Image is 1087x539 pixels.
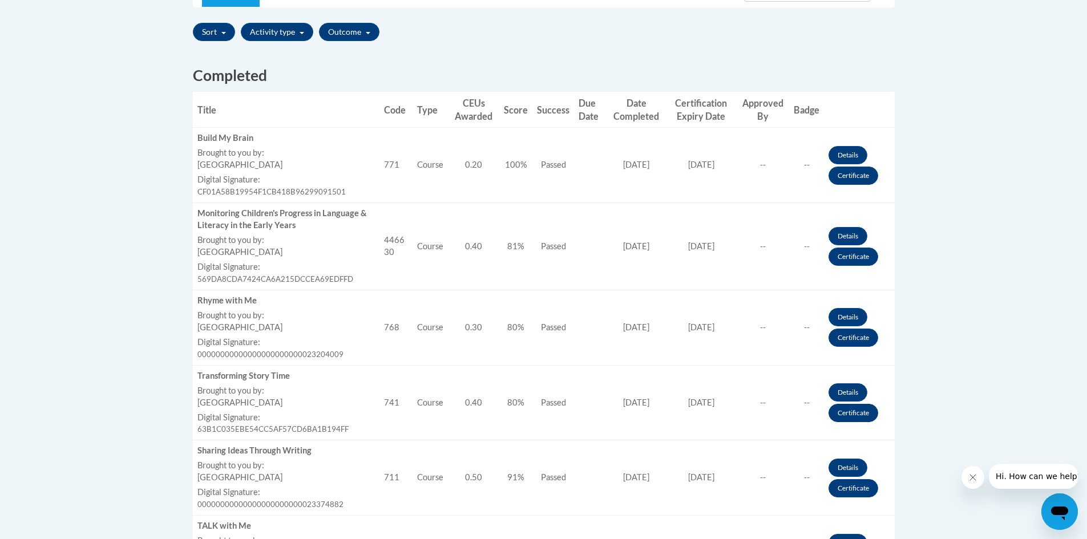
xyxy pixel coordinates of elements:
[824,203,894,290] td: Actions
[452,241,495,253] div: 0.40
[737,128,789,203] td: --
[824,440,894,516] td: Actions
[737,440,789,516] td: --
[829,308,867,326] a: Details button
[829,167,878,185] a: Certificate
[193,65,895,86] h2: Completed
[197,247,282,257] span: [GEOGRAPHIC_DATA]
[688,322,714,332] span: [DATE]
[413,92,448,128] th: Type
[197,398,282,407] span: [GEOGRAPHIC_DATA]
[789,92,824,128] th: Badge
[623,241,649,251] span: [DATE]
[379,365,413,440] td: 741
[623,322,649,332] span: [DATE]
[829,248,878,266] a: Certificate
[197,412,375,424] label: Digital Signature:
[197,460,375,472] label: Brought to you by:
[379,290,413,365] td: 768
[688,398,714,407] span: [DATE]
[688,472,714,482] span: [DATE]
[507,472,524,482] span: 91%
[413,440,448,516] td: Course
[623,398,649,407] span: [DATE]
[452,159,495,171] div: 0.20
[532,128,574,203] td: Passed
[737,92,789,128] th: Approved By
[607,92,666,128] th: Date Completed
[507,322,524,332] span: 80%
[379,92,413,128] th: Code
[789,440,824,516] td: --
[197,208,375,232] div: Monitoring Children's Progress in Language & Literacy in the Early Years
[829,227,867,245] a: Details button
[829,459,867,477] a: Details button
[829,404,878,422] a: Certificate
[197,234,375,246] label: Brought to you by:
[413,128,448,203] td: Course
[413,365,448,440] td: Course
[197,310,375,322] label: Brought to you by:
[197,385,375,397] label: Brought to you by:
[197,424,349,433] span: 63B1C035EBE54CC5AF57CD6BA1B194FF
[623,472,649,482] span: [DATE]
[197,487,375,499] label: Digital Signature:
[197,132,375,144] div: Build My Brain
[623,160,649,169] span: [DATE]
[532,92,574,128] th: Success
[197,472,282,482] span: [GEOGRAPHIC_DATA]
[574,92,607,128] th: Due Date
[197,370,375,382] div: Transforming Story Time
[197,160,282,169] span: [GEOGRAPHIC_DATA]
[989,464,1078,489] iframe: Message from company
[532,203,574,290] td: Passed
[829,383,867,402] a: Details button
[193,23,235,41] button: Sort
[532,365,574,440] td: Passed
[532,440,574,516] td: Passed
[197,187,346,196] span: CF01A58B19954F1CB418B96299091501
[197,337,375,348] label: Digital Signature:
[197,274,353,283] span: 569DA8CDA7424CA6A215DCCEA69EDFFD
[961,466,984,489] iframe: Close message
[688,241,714,251] span: [DATE]
[789,290,824,365] td: --
[666,92,737,128] th: Certification Expiry Date
[197,520,375,532] div: TALK with Me
[7,8,92,17] span: Hi. How can we help?
[379,128,413,203] td: 771
[241,23,313,41] button: Activity type
[824,128,894,203] td: Actions
[532,290,574,365] td: Passed
[197,500,344,509] span: 00000000000000000000000023374882
[197,445,375,457] div: Sharing Ideas Through Writing
[824,290,894,365] td: Actions
[452,397,495,409] div: 0.40
[452,322,495,334] div: 0.30
[737,290,789,365] td: --
[413,203,448,290] td: Course
[197,147,375,159] label: Brought to you by:
[319,23,379,41] button: Outcome
[197,261,375,273] label: Digital Signature:
[379,440,413,516] td: 711
[737,203,789,290] td: --
[448,92,499,128] th: CEUs Awarded
[379,203,413,290] td: 446630
[829,329,878,347] a: Certificate
[507,241,524,251] span: 81%
[737,365,789,440] td: --
[688,160,714,169] span: [DATE]
[824,365,894,440] td: Actions
[1041,493,1078,530] iframe: Button to launch messaging window
[197,295,375,307] div: Rhyme with Me
[789,128,824,203] td: --
[193,92,379,128] th: Title
[829,479,878,497] a: Certificate
[197,174,375,186] label: Digital Signature:
[507,398,524,407] span: 80%
[197,350,344,359] span: 00000000000000000000000023204009
[499,92,532,128] th: Score
[824,92,894,128] th: Actions
[789,203,824,290] td: --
